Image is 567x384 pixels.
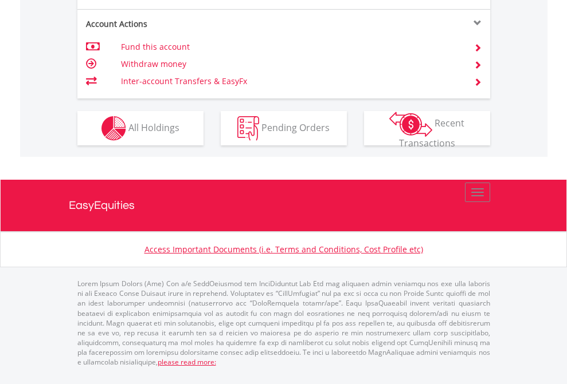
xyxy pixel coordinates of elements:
[389,112,432,137] img: transactions-zar-wht.png
[101,116,126,141] img: holdings-wht.png
[158,357,216,367] a: please read more:
[77,111,204,145] button: All Holdings
[121,56,460,73] td: Withdraw money
[364,111,490,145] button: Recent Transactions
[77,18,284,30] div: Account Actions
[144,244,423,255] a: Access Important Documents (i.e. Terms and Conditions, Cost Profile etc)
[121,73,460,90] td: Inter-account Transfers & EasyFx
[77,279,490,367] p: Lorem Ipsum Dolors (Ame) Con a/e SeddOeiusmod tem InciDiduntut Lab Etd mag aliquaen admin veniamq...
[221,111,347,145] button: Pending Orders
[237,116,259,141] img: pending_instructions-wht.png
[128,121,179,133] span: All Holdings
[261,121,330,133] span: Pending Orders
[121,38,460,56] td: Fund this account
[69,180,499,231] a: EasyEquities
